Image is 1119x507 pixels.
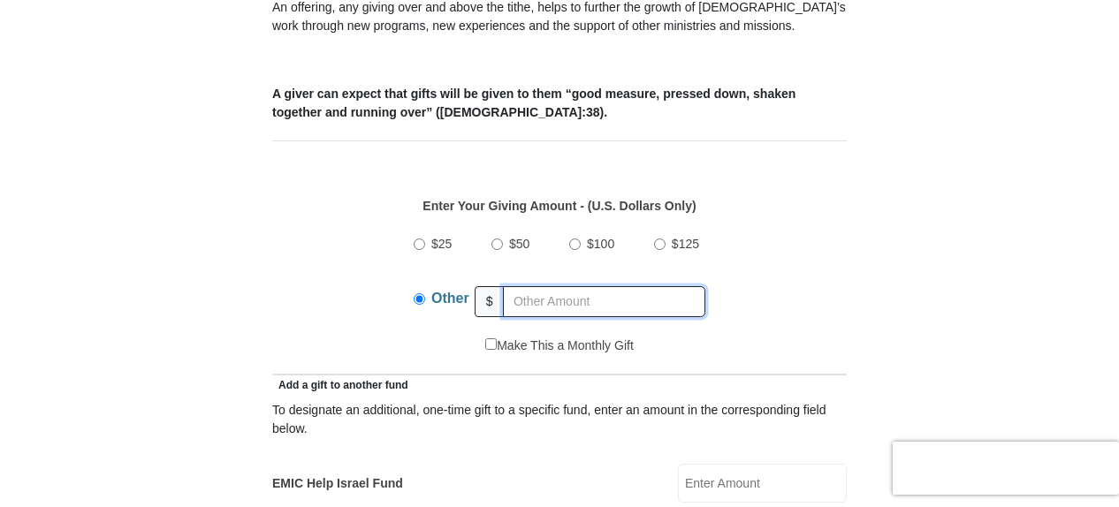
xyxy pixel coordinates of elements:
[272,401,847,438] div: To designate an additional, one-time gift to a specific fund, enter an amount in the correspondin...
[431,237,452,251] span: $25
[485,337,634,355] label: Make This a Monthly Gift
[678,464,847,503] input: Enter Amount
[422,199,696,213] strong: Enter Your Giving Amount - (U.S. Dollars Only)
[272,87,795,119] b: A giver can expect that gifts will be given to them “good measure, pressed down, shaken together ...
[272,474,403,493] label: EMIC Help Israel Fund
[485,338,497,350] input: Make This a Monthly Gift
[272,379,408,391] span: Add a gift to another fund
[587,237,614,251] span: $100
[509,237,529,251] span: $50
[503,286,705,317] input: Other Amount
[475,286,505,317] span: $
[893,442,1119,495] iframe: reCAPTCHA
[431,291,469,306] span: Other
[672,237,699,251] span: $125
